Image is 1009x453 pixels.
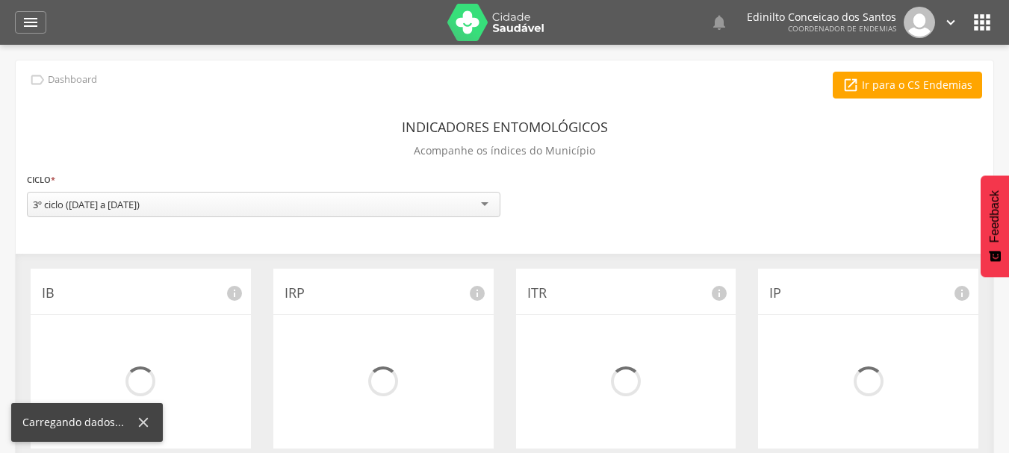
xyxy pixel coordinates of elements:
a:  [943,7,959,38]
a:  [15,11,46,34]
p: IP [769,284,967,303]
label: Ciclo [27,172,55,188]
p: ITR [527,284,725,303]
a: Ir para o CS Endemias [833,72,982,99]
i:  [970,10,994,34]
p: Dashboard [48,74,97,86]
p: Acompanhe os índices do Município [414,140,595,161]
i:  [22,13,40,31]
a:  [710,7,728,38]
span: Feedback [988,190,1002,243]
p: Edinilto Conceicao dos Santos [747,12,896,22]
i: info [953,284,971,302]
span: Coordenador de Endemias [788,23,896,34]
i:  [943,14,959,31]
div: Carregando dados... [22,415,135,430]
p: IRP [285,284,482,303]
header: Indicadores Entomológicos [402,113,608,140]
i:  [842,77,859,93]
i: info [710,284,728,302]
i: info [468,284,486,302]
i:  [29,72,46,88]
p: IB [42,284,240,303]
i:  [710,13,728,31]
i: info [226,284,243,302]
div: 3º ciclo ([DATE] a [DATE]) [33,198,140,211]
button: Feedback - Mostrar pesquisa [981,175,1009,277]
